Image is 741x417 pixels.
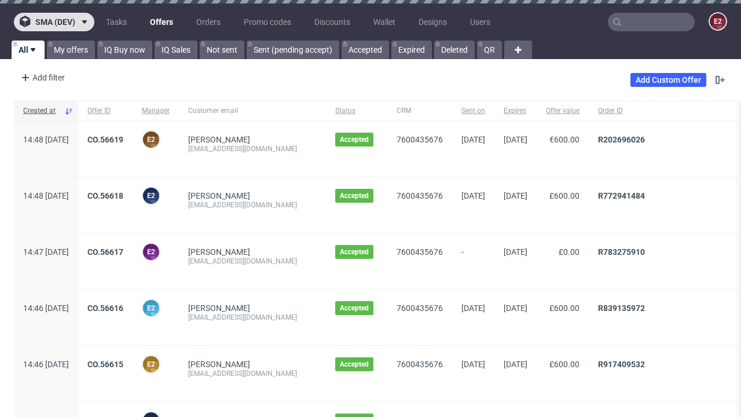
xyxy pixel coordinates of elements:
[143,13,180,31] a: Offers
[461,360,485,369] span: [DATE]
[143,356,159,372] figcaption: e2
[397,106,443,116] span: CRM
[461,106,485,116] span: Sent on
[598,106,725,116] span: Order ID
[630,73,706,87] a: Add Custom Offer
[188,247,250,257] a: [PERSON_NAME]
[23,191,69,200] span: 14:48 [DATE]
[14,13,94,31] button: sma (dev)
[87,360,123,369] a: CO.56615
[340,360,369,369] span: Accepted
[12,41,45,59] a: All
[247,41,339,59] a: Sent (pending accept)
[143,131,159,148] figcaption: e2
[397,360,443,369] a: 7600435676
[397,247,443,257] a: 7600435676
[97,41,152,59] a: IQ Buy now
[504,303,527,313] span: [DATE]
[155,41,197,59] a: IQ Sales
[99,13,134,31] a: Tasks
[237,13,298,31] a: Promo codes
[87,106,123,116] span: Offer ID
[504,106,527,116] span: Expires
[598,191,645,200] a: R772941484
[188,313,317,322] div: [EMAIL_ADDRESS][DOMAIN_NAME]
[340,135,369,144] span: Accepted
[200,41,244,59] a: Not sent
[477,41,502,59] a: QR
[504,360,527,369] span: [DATE]
[87,191,123,200] a: CO.56618
[549,135,579,144] span: €600.00
[549,360,579,369] span: £600.00
[188,106,317,116] span: Customer email
[188,257,317,266] div: [EMAIL_ADDRESS][DOMAIN_NAME]
[16,68,67,87] div: Add filter
[87,247,123,257] a: CO.56617
[549,303,579,313] span: £600.00
[35,18,75,26] span: sma (dev)
[143,300,159,316] figcaption: e2
[598,247,645,257] a: R783275910
[461,191,485,200] span: [DATE]
[142,106,170,116] span: Manager
[335,106,378,116] span: Status
[366,13,402,31] a: Wallet
[188,200,317,210] div: [EMAIL_ADDRESS][DOMAIN_NAME]
[504,247,527,257] span: [DATE]
[143,188,159,204] figcaption: e2
[598,360,645,369] a: R917409532
[188,135,250,144] a: [PERSON_NAME]
[461,247,485,275] span: -
[340,247,369,257] span: Accepted
[23,360,69,369] span: 14:46 [DATE]
[391,41,432,59] a: Expired
[340,191,369,200] span: Accepted
[461,303,485,313] span: [DATE]
[504,135,527,144] span: [DATE]
[23,135,69,144] span: 14:48 [DATE]
[188,144,317,153] div: [EMAIL_ADDRESS][DOMAIN_NAME]
[598,303,645,313] a: R839135972
[342,41,389,59] a: Accepted
[47,41,95,59] a: My offers
[397,191,443,200] a: 7600435676
[23,247,69,257] span: 14:47 [DATE]
[412,13,454,31] a: Designs
[23,303,69,313] span: 14:46 [DATE]
[463,13,497,31] a: Users
[549,191,579,200] span: £600.00
[461,135,485,144] span: [DATE]
[598,135,645,144] a: R202696026
[188,191,250,200] a: [PERSON_NAME]
[188,303,250,313] a: [PERSON_NAME]
[504,191,527,200] span: [DATE]
[23,106,60,116] span: Created at
[397,135,443,144] a: 7600435676
[434,41,475,59] a: Deleted
[143,244,159,260] figcaption: e2
[340,303,369,313] span: Accepted
[559,247,579,257] span: £0.00
[189,13,228,31] a: Orders
[397,303,443,313] a: 7600435676
[307,13,357,31] a: Discounts
[188,360,250,369] a: [PERSON_NAME]
[546,106,579,116] span: Offer value
[87,303,123,313] a: CO.56616
[188,369,317,378] div: [EMAIL_ADDRESS][DOMAIN_NAME]
[87,135,123,144] a: CO.56619
[710,13,726,30] figcaption: e2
